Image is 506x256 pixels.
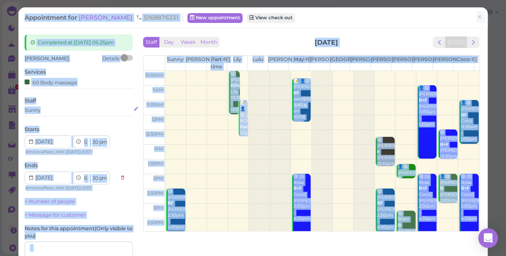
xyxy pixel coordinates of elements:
[159,37,179,48] button: Day
[377,149,380,154] b: F
[25,149,64,154] span: America/New_York
[67,149,81,154] span: [DATE]
[198,37,220,48] button: Month
[477,11,482,23] span: ×
[154,146,163,152] span: 1pm
[439,129,457,172] div: 😋 [PERSON_NAME] [PERSON_NAME] 12:30pm - 1:30pm
[350,56,370,70] th: [PERSON_NAME]
[230,83,243,88] b: B|Sca
[25,148,116,156] div: | |
[419,186,427,191] b: B+F
[168,200,174,206] b: BF
[240,100,248,154] div: 📝 👤😋 ROG Lily 11:30am - 12:45pm
[147,220,163,225] span: 3:30pm
[377,200,383,206] b: BF
[453,56,473,70] th: Coco
[83,149,91,154] span: DST
[147,190,163,196] span: 2:30pm
[398,222,401,228] b: B
[418,85,436,127] div: 👤😋 [PERSON_NAME] [PERSON_NAME] 11:00am - 1:30pm
[167,188,185,231] div: 😋 [PERSON_NAME] [PERSON_NAME]|Sunny 2:30pm - 4:00pm
[467,36,479,48] button: next
[478,228,498,248] div: Open Intercom Messenger
[461,186,469,191] b: B+F
[148,161,163,166] span: 1:30pm
[377,188,395,231] div: 😋 [PERSON_NAME] [PERSON_NAME]|Sunny 2:30pm - 4:00pm
[25,162,38,169] label: Ends
[145,131,163,137] span: 12:30pm
[79,14,134,21] a: [PERSON_NAME]
[178,37,198,48] button: Week
[25,126,39,133] label: Starts
[230,71,240,113] div: 😋 [PERSON_NAME] Lily 10:30am - 12:00pm
[240,124,248,129] b: Fac
[268,56,288,70] th: [PERSON_NAME]
[83,185,91,190] span: DST
[25,68,46,76] label: Services
[461,112,467,118] b: BF
[25,184,116,192] div: | |
[25,225,133,240] label: Notes for this appointment ( Only visible to you )
[67,185,81,190] span: [DATE]
[143,37,159,48] button: Staff
[439,174,457,216] div: 👤😋 [PERSON_NAME] [PERSON_NAME] 2:00pm - 3:00pm
[153,176,163,181] span: 2pm
[136,14,179,21] span: 5169876331
[398,176,401,181] b: B
[102,55,119,62] div: Details
[419,97,427,103] b: B+F
[377,137,395,179] div: 😋 [PERSON_NAME] [PERSON_NAME] 12:45pm - 1:45pm
[206,56,227,70] th: Part time
[25,78,77,86] div: 60 Body massage
[315,38,338,47] h2: [DATE]
[460,100,478,142] div: 👤😋 [PERSON_NAME] Coco 11:30am - 1:00pm
[371,56,391,70] th: [PERSON_NAME]
[418,174,436,222] div: 😋 (3) Rose Coco|[PERSON_NAME]|May 2:00pm - 4:30pm
[25,14,183,22] div: Appointment for
[440,186,443,191] b: B
[25,97,36,104] label: Staff
[145,72,163,78] span: 10:30am
[153,205,163,211] span: 3pm
[293,90,300,95] b: BF
[288,56,309,70] th: May
[152,87,163,93] span: 11am
[397,164,415,206] div: 👤😋 [PERSON_NAME] [PERSON_NAME] 1:40pm - 2:10pm
[293,174,311,222] div: 😋 (3) Rose Coco|[PERSON_NAME]|May 2:00pm - 4:30pm
[25,34,133,51] div: Completed at [DATE] 05:25pm
[391,56,412,70] th: [PERSON_NAME]
[412,56,432,70] th: [PERSON_NAME]
[309,56,329,70] th: [PERSON_NAME]
[25,198,75,204] a: + Number of people
[186,56,206,70] th: [PERSON_NAME]
[472,8,487,27] a: ×
[146,102,163,107] span: 11:30am
[432,56,453,70] th: [PERSON_NAME]
[187,13,243,23] a: New appointment
[165,56,186,70] th: Sunny
[440,142,448,147] b: B+F
[25,212,86,218] a: + Message for customer
[25,185,64,190] span: America/New_York
[293,78,311,145] div: 📝 👤😋 [PERSON_NAME] paid$90 加精油 on 10/08 May 10:45am - 12:15pm
[247,56,268,70] th: Lulu
[152,117,163,122] span: 12pm
[329,56,350,70] th: [GEOGRAPHIC_DATA]
[433,36,445,48] button: prev
[247,13,295,23] a: View check out
[227,56,247,70] th: Lily
[397,211,415,253] div: 😋 Brain [PERSON_NAME] 3:15pm - 4:30pm
[460,174,478,222] div: 😋 (3) Rose Coco|[PERSON_NAME]|May 2:00pm - 4:30pm
[25,55,69,61] span: [PERSON_NAME]
[25,106,41,114] div: Sunny
[445,36,467,48] button: [DATE]
[293,186,302,191] b: B+F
